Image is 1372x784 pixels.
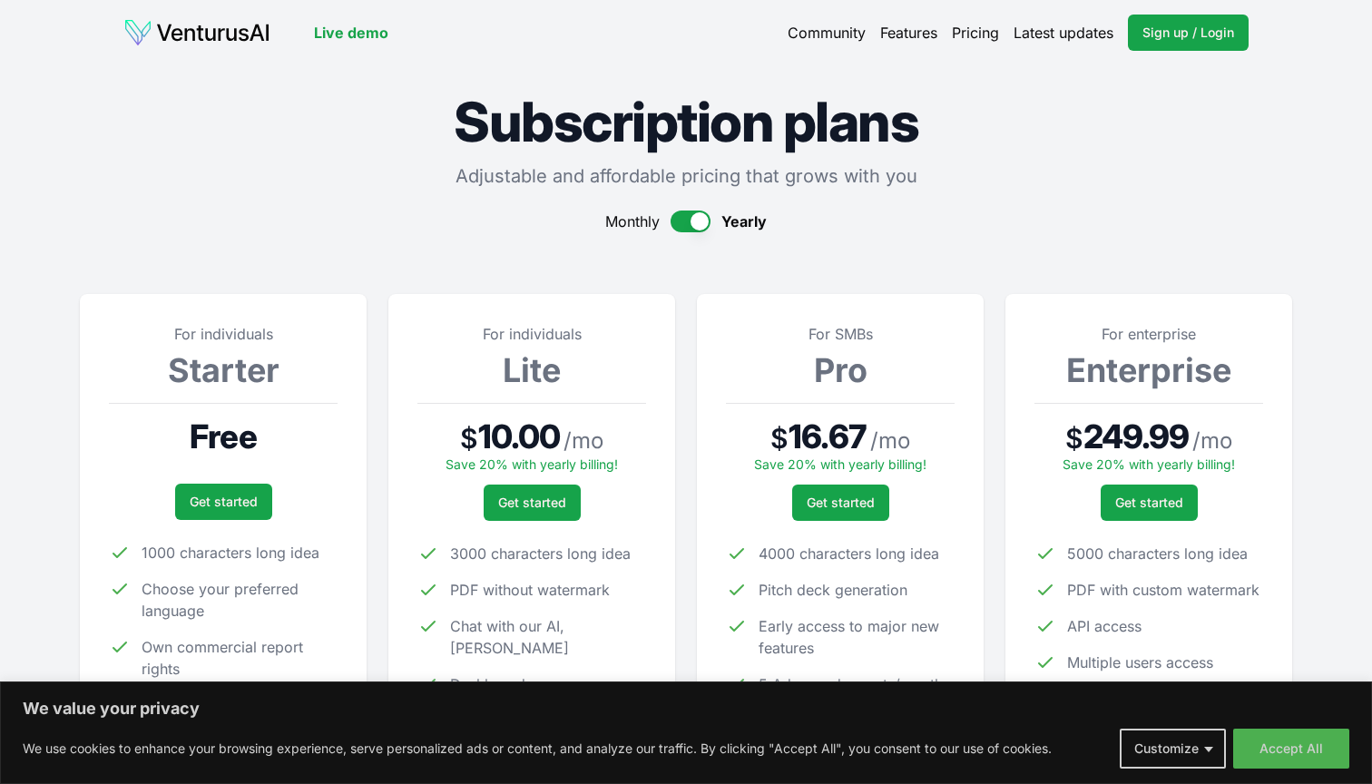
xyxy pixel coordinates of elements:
[80,94,1292,149] h1: Subscription plans
[1067,652,1213,673] span: Multiple users access
[1034,352,1263,388] h3: Enterprise
[1067,543,1248,564] span: 5000 characters long idea
[80,163,1292,189] p: Adjustable and affordable pricing that grows with you
[1142,24,1234,42] span: Sign up / Login
[450,543,631,564] span: 3000 characters long idea
[726,352,955,388] h3: Pro
[478,418,561,455] span: 10.00
[23,698,1349,720] p: We value your privacy
[175,484,272,520] a: Get started
[190,418,256,455] span: Free
[1120,729,1226,769] button: Customize
[1192,426,1232,456] span: / mo
[450,615,646,659] span: Chat with our AI, [PERSON_NAME]
[1067,579,1259,601] span: PDF with custom watermark
[1014,22,1113,44] a: Latest updates
[726,323,955,345] p: For SMBs
[142,578,338,622] span: Choose your preferred language
[142,636,338,680] span: Own commercial report rights
[792,485,889,521] a: Get started
[1233,729,1349,769] button: Accept All
[417,352,646,388] h3: Lite
[23,738,1052,759] p: We use cookies to enhance your browsing experience, serve personalized ads or content, and analyz...
[870,426,910,456] span: / mo
[880,22,937,44] a: Features
[123,18,270,47] img: logo
[788,22,866,44] a: Community
[1128,15,1249,51] a: Sign up / Login
[484,485,581,521] a: Get started
[446,456,618,472] span: Save 20% with yearly billing!
[417,323,646,345] p: For individuals
[789,418,867,455] span: 16.67
[770,422,789,455] span: $
[1101,485,1198,521] a: Get started
[759,543,939,564] span: 4000 characters long idea
[1083,418,1190,455] span: 249.99
[109,352,338,388] h3: Starter
[314,22,388,44] a: Live demo
[759,615,955,659] span: Early access to major new features
[1034,323,1263,345] p: For enterprise
[759,579,907,601] span: Pitch deck generation
[1063,456,1235,472] span: Save 20% with yearly billing!
[952,22,999,44] a: Pricing
[605,211,660,232] span: Monthly
[754,456,926,472] span: Save 20% with yearly billing!
[563,426,603,456] span: / mo
[1065,422,1083,455] span: $
[721,211,767,232] span: Yearly
[460,422,478,455] span: $
[759,673,943,695] span: 5 Advanced reports/month
[1067,615,1142,637] span: API access
[450,673,577,695] span: Dashboard access
[109,323,338,345] p: For individuals
[450,579,610,601] span: PDF without watermark
[142,542,319,563] span: 1000 characters long idea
